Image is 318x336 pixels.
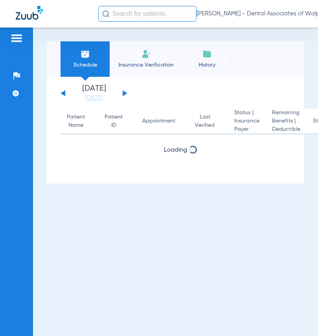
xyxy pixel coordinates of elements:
[67,113,85,130] div: Patient Name
[66,61,104,69] span: Schedule
[102,10,109,17] img: Search Icon
[105,113,123,130] div: Patient ID
[188,61,226,69] span: History
[70,94,118,102] a: [DATE]
[142,117,175,125] div: Appointment
[266,109,307,134] th: Remaining Benefits |
[116,61,176,69] span: Insurance Verification
[70,85,118,102] li: [DATE]
[202,49,212,59] img: History
[105,113,130,130] div: Patient ID
[234,117,259,134] span: Insurance Payer
[81,49,90,59] img: Schedule
[142,117,182,125] div: Appointment
[195,113,215,130] div: Last Verified
[142,49,151,59] img: Manual Insurance Verification
[164,147,187,153] span: Loading
[228,109,266,134] th: Status |
[98,6,197,22] input: Search for patients
[195,113,222,130] div: Last Verified
[10,33,23,43] img: hamburger-icon
[67,113,92,130] div: Patient Name
[16,6,43,20] img: Zuub Logo
[272,125,300,134] span: Deductible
